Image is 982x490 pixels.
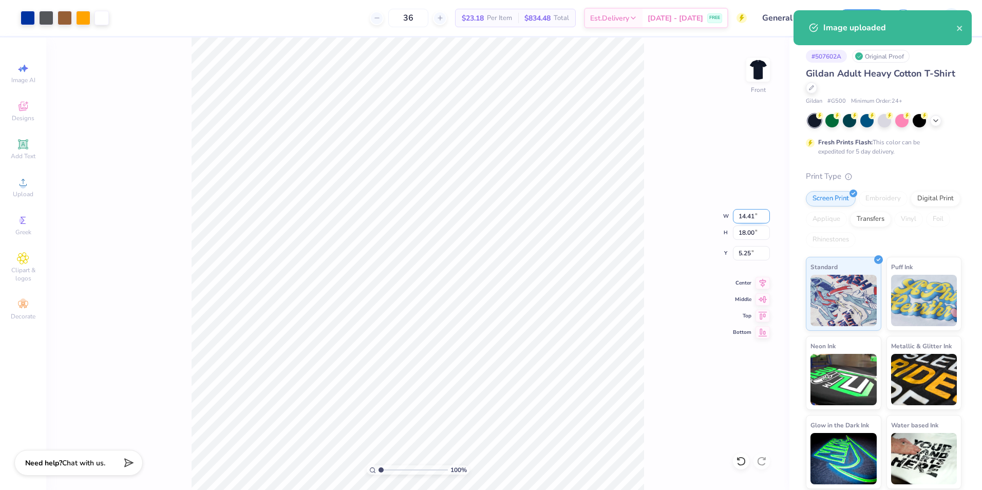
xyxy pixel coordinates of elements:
[891,420,938,430] span: Water based Ink
[12,114,34,122] span: Designs
[823,22,956,34] div: Image uploaded
[62,458,105,468] span: Chat with us.
[554,13,569,24] span: Total
[891,354,957,405] img: Metallic & Glitter Ink
[754,8,830,28] input: Untitled Design
[487,13,512,24] span: Per Item
[926,212,950,227] div: Foil
[733,279,751,287] span: Center
[733,296,751,303] span: Middle
[806,191,856,206] div: Screen Print
[852,50,910,63] div: Original Proof
[462,13,484,24] span: $23.18
[891,433,957,484] img: Water based Ink
[524,13,551,24] span: $834.48
[911,191,960,206] div: Digital Print
[709,14,720,22] span: FREE
[818,138,945,156] div: This color can be expedited for 5 day delivery.
[13,190,33,198] span: Upload
[751,85,766,95] div: Front
[891,275,957,326] img: Puff Ink
[810,433,877,484] img: Glow in the Dark Ink
[891,261,913,272] span: Puff Ink
[851,97,902,106] span: Minimum Order: 24 +
[827,97,846,106] span: # G500
[891,341,952,351] span: Metallic & Glitter Ink
[810,261,838,272] span: Standard
[648,13,703,24] span: [DATE] - [DATE]
[806,171,961,182] div: Print Type
[806,67,955,80] span: Gildan Adult Heavy Cotton T-Shirt
[818,138,873,146] strong: Fresh Prints Flash:
[388,9,428,27] input: – –
[11,312,35,321] span: Decorate
[956,22,964,34] button: close
[733,329,751,336] span: Bottom
[15,228,31,236] span: Greek
[859,191,908,206] div: Embroidery
[810,354,877,405] img: Neon Ink
[590,13,629,24] span: Est. Delivery
[11,152,35,160] span: Add Text
[810,341,836,351] span: Neon Ink
[11,76,35,84] span: Image AI
[25,458,62,468] strong: Need help?
[5,266,41,282] span: Clipart & logos
[810,420,869,430] span: Glow in the Dark Ink
[806,212,847,227] div: Applique
[806,232,856,248] div: Rhinestones
[806,97,822,106] span: Gildan
[733,312,751,319] span: Top
[850,212,891,227] div: Transfers
[810,275,877,326] img: Standard
[748,60,768,80] img: Front
[894,212,923,227] div: Vinyl
[806,50,847,63] div: # 507602A
[450,465,467,475] span: 100 %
